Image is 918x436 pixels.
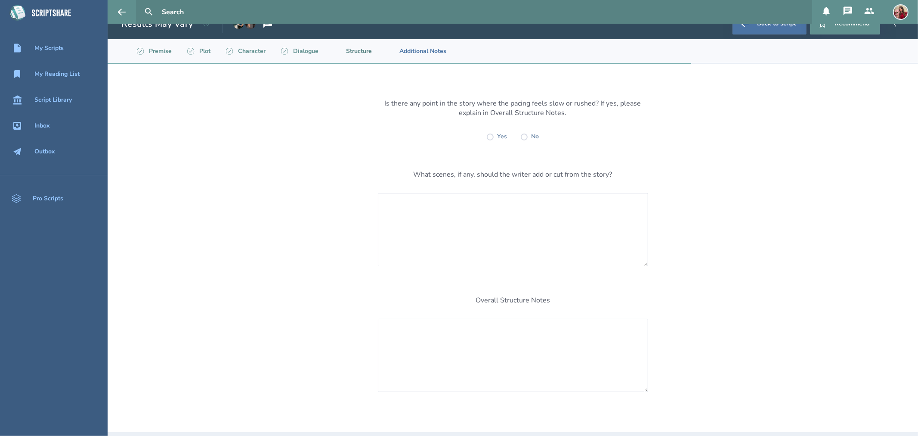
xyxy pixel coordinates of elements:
[33,195,63,202] div: Pro Scripts
[893,4,909,20] img: user_1757479389-crop.jpg
[531,131,539,142] label: No
[497,131,507,142] label: Yes
[414,170,612,179] div: What scenes, if any, should the writer add or cut from the story?
[34,45,64,52] div: My Scripts
[217,39,272,63] li: Character
[34,148,55,155] div: Outbox
[476,296,550,305] div: Overall Structure Notes
[34,122,50,129] div: Inbox
[325,39,379,63] li: Structure
[272,39,325,63] li: Dialogue
[379,39,453,63] li: Additional Notes
[128,39,179,63] li: Premise
[34,71,80,78] div: My Reading List
[179,39,217,63] li: Plot
[34,97,72,103] div: Script Library
[384,99,642,118] div: Is there any point in the story where the pacing feels slow or rushed? If yes, please explain in ...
